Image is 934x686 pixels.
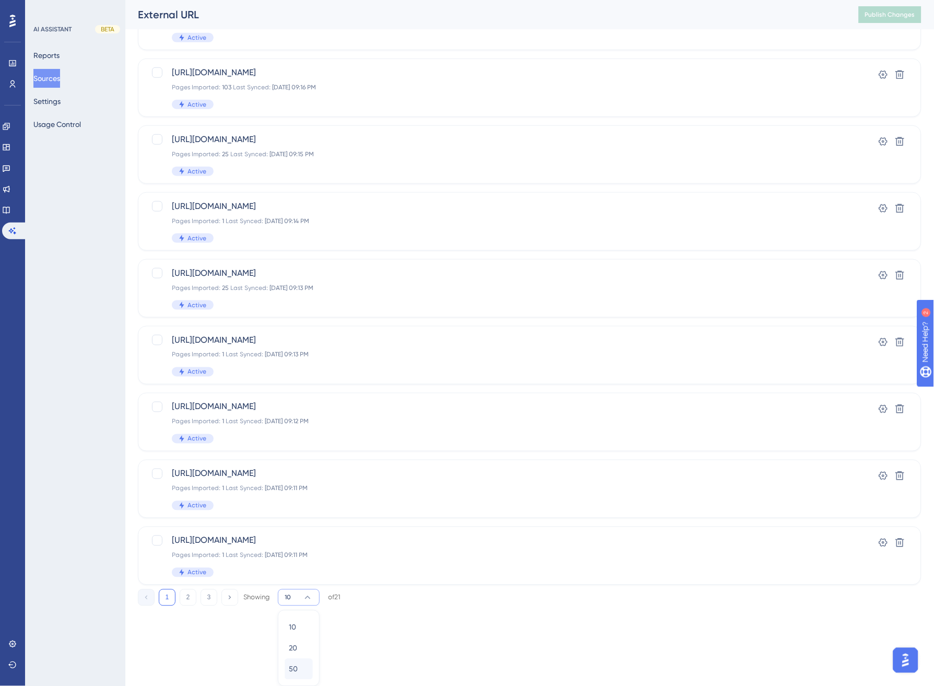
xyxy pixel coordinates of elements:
[33,92,61,111] button: Settings
[222,485,224,492] span: 1
[172,284,804,292] div: Pages Imported: Last Synced:
[265,351,309,358] span: [DATE] 09:13 PM
[285,638,313,659] button: 20
[188,502,206,510] span: Active
[222,552,224,559] span: 1
[243,593,270,602] div: Showing
[188,234,206,242] span: Active
[159,589,176,606] button: 1
[172,200,804,213] span: [URL][DOMAIN_NAME]
[138,7,833,22] div: External URL
[33,46,60,65] button: Reports
[285,659,313,680] button: 50
[188,368,206,376] span: Active
[172,534,804,547] span: [URL][DOMAIN_NAME]
[188,100,206,109] span: Active
[289,663,298,676] span: 50
[33,25,72,33] div: AI ASSISTANT
[188,568,206,577] span: Active
[265,418,309,425] span: [DATE] 09:12 PM
[222,418,224,425] span: 1
[172,150,804,158] div: Pages Imported: Last Synced:
[222,84,231,91] span: 103
[201,589,217,606] button: 3
[172,66,804,79] span: [URL][DOMAIN_NAME]
[172,551,804,560] div: Pages Imported: Last Synced:
[172,267,804,280] span: [URL][DOMAIN_NAME]
[890,645,921,676] iframe: UserGuiding AI Assistant Launcher
[33,115,81,134] button: Usage Control
[180,589,196,606] button: 2
[289,642,297,655] span: 20
[188,33,206,42] span: Active
[865,10,915,19] span: Publish Changes
[72,5,75,14] div: 2
[222,351,224,358] span: 1
[285,617,313,638] button: 10
[265,552,308,559] span: [DATE] 09:11 PM
[172,417,804,426] div: Pages Imported: Last Synced:
[270,284,313,292] span: [DATE] 09:13 PM
[172,484,804,493] div: Pages Imported: Last Synced:
[188,167,206,176] span: Active
[188,301,206,309] span: Active
[33,69,60,88] button: Sources
[222,150,229,158] span: 25
[859,6,921,23] button: Publish Changes
[172,217,804,225] div: Pages Imported: Last Synced:
[285,594,291,602] span: 10
[222,217,224,225] span: 1
[289,621,296,634] span: 10
[328,593,340,602] div: of 21
[172,401,804,413] span: [URL][DOMAIN_NAME]
[172,468,804,480] span: [URL][DOMAIN_NAME]
[188,435,206,443] span: Active
[172,334,804,346] span: [URL][DOMAIN_NAME]
[25,3,65,15] span: Need Help?
[172,351,804,359] div: Pages Imported: Last Synced:
[270,150,314,158] span: [DATE] 09:15 PM
[222,284,229,292] span: 25
[278,589,320,606] button: 10
[272,84,316,91] span: [DATE] 09:16 PM
[172,133,804,146] span: [URL][DOMAIN_NAME]
[265,217,309,225] span: [DATE] 09:14 PM
[95,25,120,33] div: BETA
[172,83,804,91] div: Pages Imported: Last Synced:
[265,485,308,492] span: [DATE] 09:11 PM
